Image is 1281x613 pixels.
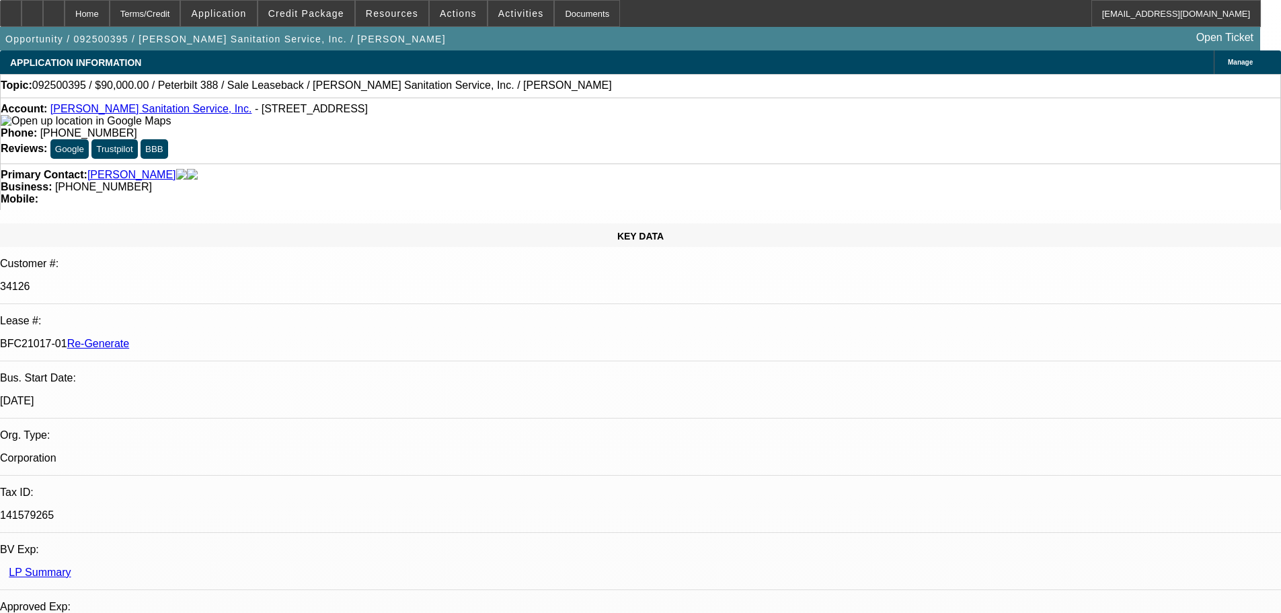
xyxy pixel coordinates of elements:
[488,1,554,26] button: Activities
[141,139,168,159] button: BBB
[268,8,344,19] span: Credit Package
[187,169,198,181] img: linkedin-icon.png
[9,567,71,578] a: LP Summary
[10,57,141,68] span: APPLICATION INFORMATION
[255,103,368,114] span: - [STREET_ADDRESS]
[50,139,89,159] button: Google
[258,1,354,26] button: Credit Package
[366,8,418,19] span: Resources
[191,8,246,19] span: Application
[50,103,252,114] a: [PERSON_NAME] Sanitation Service, Inc.
[1,115,171,127] a: View Google Maps
[1,181,52,192] strong: Business:
[1,193,38,205] strong: Mobile:
[1,79,32,92] strong: Topic:
[67,338,130,349] a: Re-Generate
[430,1,487,26] button: Actions
[1,127,37,139] strong: Phone:
[55,181,152,192] span: [PHONE_NUMBER]
[181,1,256,26] button: Application
[1,103,47,114] strong: Account:
[91,139,137,159] button: Trustpilot
[1,143,47,154] strong: Reviews:
[5,34,446,44] span: Opportunity / 092500395 / [PERSON_NAME] Sanitation Service, Inc. / [PERSON_NAME]
[440,8,477,19] span: Actions
[87,169,176,181] a: [PERSON_NAME]
[617,231,664,242] span: KEY DATA
[40,127,137,139] span: [PHONE_NUMBER]
[356,1,428,26] button: Resources
[498,8,544,19] span: Activities
[32,79,612,92] span: 092500395 / $90,000.00 / Peterbilt 388 / Sale Leaseback / [PERSON_NAME] Sanitation Service, Inc. ...
[1,169,87,181] strong: Primary Contact:
[1,115,171,127] img: Open up location in Google Maps
[1228,59,1253,66] span: Manage
[1191,26,1259,49] a: Open Ticket
[176,169,187,181] img: facebook-icon.png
